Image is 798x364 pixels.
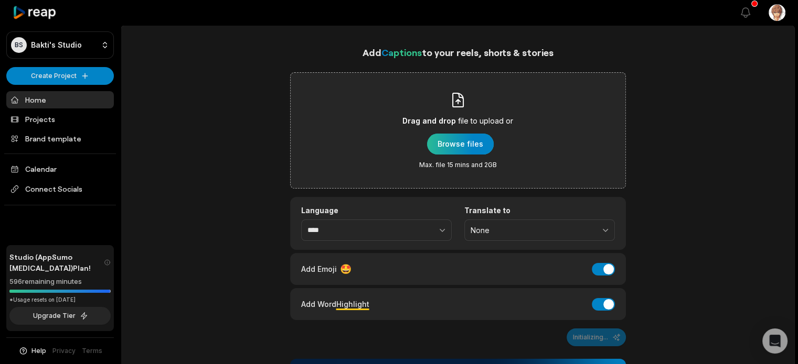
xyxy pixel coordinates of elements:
[82,346,102,356] a: Terms
[9,307,111,325] button: Upgrade Tier
[471,226,594,235] span: None
[301,263,337,274] span: Add Emoji
[52,346,76,356] a: Privacy
[9,277,111,287] div: 596 remaining minutes
[301,206,452,215] label: Language
[6,130,114,147] a: Brand template
[6,91,114,108] a: Home
[6,111,114,128] a: Projects
[419,161,497,169] span: Max. file 15 mins and 2GB
[340,262,352,276] span: 🤩
[31,346,46,356] span: Help
[301,297,369,311] div: Add Word
[464,206,615,215] label: Translate to
[9,251,104,273] span: Studio (AppSumo [MEDICAL_DATA]) Plan!
[9,296,111,304] div: *Usage resets on [DATE]
[427,134,494,155] button: Drag and dropfile to upload orMax. file 15 mins and 2GB
[6,67,114,85] button: Create Project
[6,180,114,198] span: Connect Socials
[762,328,788,354] div: Open Intercom Messenger
[402,115,456,127] span: Drag and drop
[18,346,46,356] button: Help
[464,219,615,241] button: None
[6,160,114,178] a: Calendar
[336,300,369,308] span: Highlight
[31,40,82,50] p: Bakti's Studio
[290,45,626,60] h1: Add to your reels, shorts & stories
[11,37,27,53] div: BS
[381,47,422,58] span: Captions
[458,115,513,127] span: file to upload or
